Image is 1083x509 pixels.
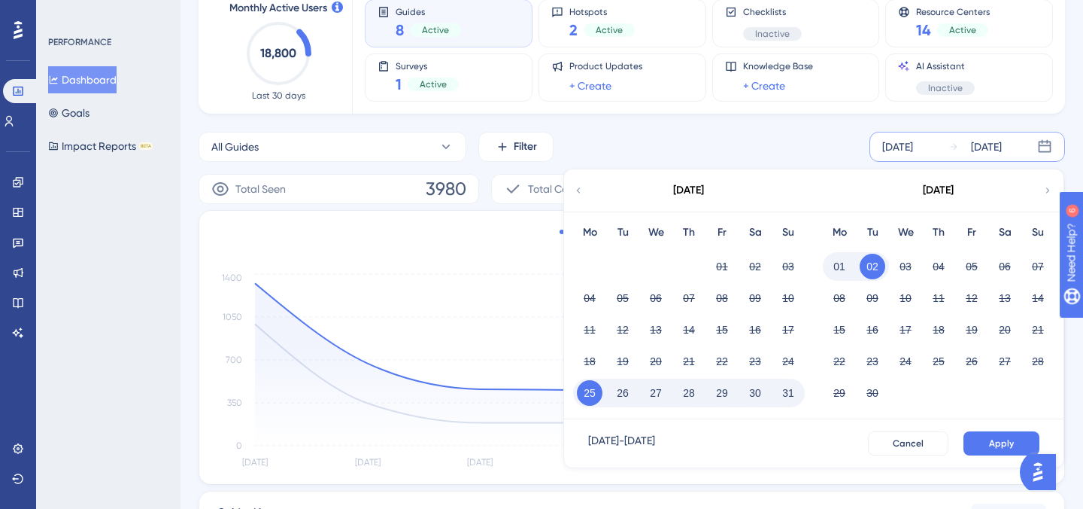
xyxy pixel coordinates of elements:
[48,36,111,48] div: PERFORMANCE
[396,6,461,17] span: Guides
[928,82,963,94] span: Inactive
[926,285,951,311] button: 11
[827,254,852,279] button: 01
[823,224,856,242] div: Mo
[676,285,702,311] button: 07
[709,349,735,374] button: 22
[639,224,672,242] div: We
[860,349,885,374] button: 23
[971,138,1002,156] div: [DATE]
[705,224,739,242] div: Fr
[48,99,89,126] button: Goals
[922,224,955,242] div: Th
[569,77,611,95] a: + Create
[514,138,537,156] span: Filter
[926,349,951,374] button: 25
[226,355,242,365] tspan: 700
[709,254,735,279] button: 01
[242,457,268,468] tspan: [DATE]
[676,349,702,374] button: 21
[560,226,614,238] div: Total Seen
[48,133,153,160] button: Impact ReportsBETA
[742,285,768,311] button: 09
[48,66,117,93] button: Dashboard
[739,224,772,242] div: Sa
[860,317,885,343] button: 16
[868,431,948,456] button: Cancel
[959,317,984,343] button: 19
[577,380,602,406] button: 25
[396,60,459,71] span: Surveys
[775,285,801,311] button: 10
[610,380,636,406] button: 26
[893,317,918,343] button: 17
[1025,254,1051,279] button: 07
[992,317,1018,343] button: 20
[709,380,735,406] button: 29
[989,437,1014,450] span: Apply
[569,6,635,17] span: Hotspots
[827,349,852,374] button: 22
[959,349,984,374] button: 26
[893,285,918,311] button: 10
[949,24,976,36] span: Active
[955,224,988,242] div: Fr
[889,224,922,242] div: We
[775,380,801,406] button: 31
[577,349,602,374] button: 18
[676,317,702,343] button: 14
[742,317,768,343] button: 16
[882,138,913,156] div: [DATE]
[860,380,885,406] button: 30
[1025,349,1051,374] button: 28
[827,317,852,343] button: 15
[775,254,801,279] button: 03
[1025,285,1051,311] button: 14
[643,317,669,343] button: 13
[916,20,931,41] span: 14
[577,317,602,343] button: 11
[105,8,109,20] div: 6
[860,285,885,311] button: 09
[676,380,702,406] button: 28
[860,254,885,279] button: 02
[528,180,610,198] span: Total Completion
[235,180,286,198] span: Total Seen
[396,74,402,95] span: 1
[709,317,735,343] button: 15
[199,132,466,162] button: All Guides
[227,398,242,408] tspan: 350
[643,285,669,311] button: 06
[926,317,951,343] button: 18
[709,285,735,311] button: 08
[223,312,242,322] tspan: 1050
[569,60,642,72] span: Product Updates
[420,78,447,90] span: Active
[610,285,636,311] button: 05
[743,77,785,95] a: + Create
[1025,317,1051,343] button: 21
[673,181,704,200] div: [DATE]
[775,317,801,343] button: 17
[916,60,975,72] span: AI Assistant
[569,20,578,41] span: 2
[893,254,918,279] button: 03
[672,224,705,242] div: Th
[426,177,466,201] span: 3980
[252,90,305,102] span: Last 30 days
[467,457,493,468] tspan: [DATE]
[893,437,924,450] span: Cancel
[992,254,1018,279] button: 06
[992,349,1018,374] button: 27
[588,431,655,456] div: [DATE] - [DATE]
[1020,450,1065,495] iframe: UserGuiding AI Assistant Launcher
[742,254,768,279] button: 02
[743,60,813,72] span: Knowledge Base
[775,349,801,374] button: 24
[573,224,606,242] div: Mo
[236,440,242,451] tspan: 0
[743,6,802,18] span: Checklists
[355,457,381,468] tspan: [DATE]
[610,317,636,343] button: 12
[755,28,790,40] span: Inactive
